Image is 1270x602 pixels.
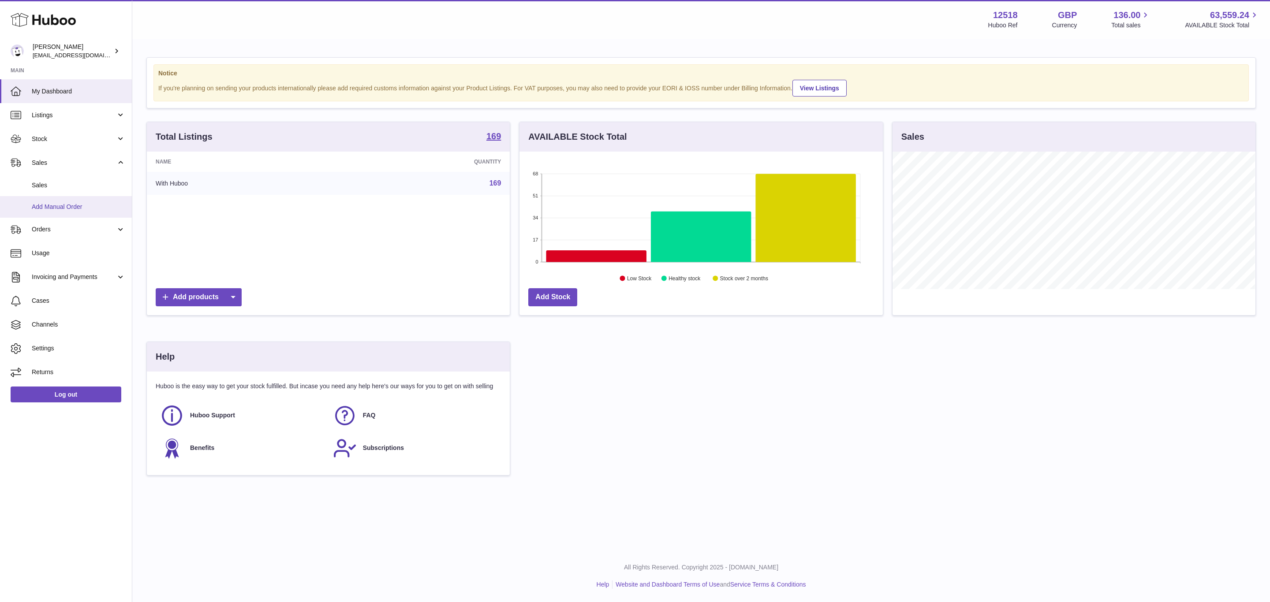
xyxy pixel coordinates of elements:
[139,563,1263,572] p: All Rights Reserved. Copyright 2025 - [DOMAIN_NAME]
[32,368,125,376] span: Returns
[533,215,538,220] text: 34
[32,273,116,281] span: Invoicing and Payments
[486,132,501,141] strong: 169
[32,135,116,143] span: Stock
[158,78,1244,97] div: If you're planning on sending your products internationally please add required customs informati...
[32,297,125,305] span: Cases
[533,171,538,176] text: 68
[32,249,125,257] span: Usage
[156,131,213,143] h3: Total Listings
[32,159,116,167] span: Sales
[1111,9,1150,30] a: 136.00 Total sales
[11,386,121,402] a: Log out
[533,193,538,198] text: 51
[730,581,806,588] a: Service Terms & Conditions
[616,581,720,588] a: Website and Dashboard Terms of Use
[1185,9,1259,30] a: 63,559.24 AVAILABLE Stock Total
[156,382,501,390] p: Huboo is the easy way to get your stock fulfilled. But incase you need any help here's our ways f...
[720,275,768,282] text: Stock over 2 months
[597,581,609,588] a: Help
[156,288,242,306] a: Add products
[533,237,538,242] text: 17
[1111,21,1150,30] span: Total sales
[33,43,112,59] div: [PERSON_NAME]
[147,152,338,172] th: Name
[160,436,324,460] a: Benefits
[147,172,338,195] td: With Huboo
[158,69,1244,78] strong: Notice
[32,225,116,234] span: Orders
[363,411,376,420] span: FAQ
[1210,9,1249,21] span: 63,559.24
[363,444,404,452] span: Subscriptions
[489,179,501,187] a: 169
[1185,21,1259,30] span: AVAILABLE Stock Total
[32,320,125,329] span: Channels
[486,132,501,142] a: 169
[32,181,125,190] span: Sales
[32,87,125,96] span: My Dashboard
[993,9,1018,21] strong: 12518
[32,344,125,353] span: Settings
[1058,9,1077,21] strong: GBP
[160,404,324,427] a: Huboo Support
[988,21,1018,30] div: Huboo Ref
[33,52,130,59] span: [EMAIL_ADDRESS][DOMAIN_NAME]
[1052,21,1077,30] div: Currency
[333,404,497,427] a: FAQ
[32,203,125,211] span: Add Manual Order
[536,259,538,264] text: 0
[669,275,701,282] text: Healthy stock
[190,444,214,452] span: Benefits
[528,131,627,143] h3: AVAILABLE Stock Total
[32,111,116,119] span: Listings
[792,80,847,97] a: View Listings
[1113,9,1140,21] span: 136.00
[627,275,652,282] text: Low Stock
[901,131,924,143] h3: Sales
[11,45,24,58] img: internalAdmin-12518@internal.huboo.com
[613,580,806,589] li: and
[338,152,510,172] th: Quantity
[156,351,175,363] h3: Help
[190,411,235,420] span: Huboo Support
[528,288,577,306] a: Add Stock
[333,436,497,460] a: Subscriptions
